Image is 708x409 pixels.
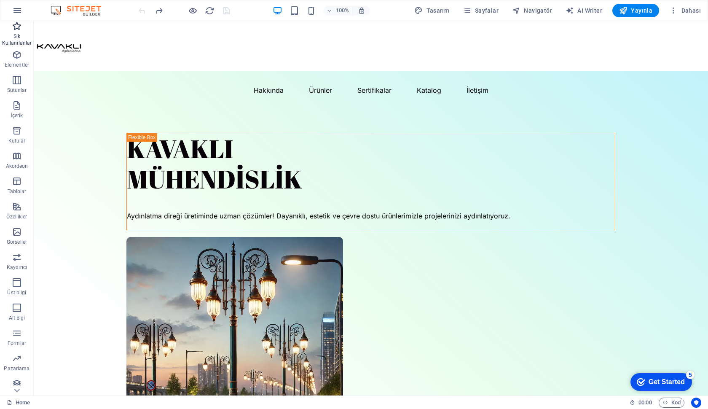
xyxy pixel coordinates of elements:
button: Yayınla [612,4,659,17]
p: Özellikler [6,213,27,220]
div: Get Started [25,9,61,17]
span: Navigatör [512,6,552,15]
span: Tasarım [414,6,449,15]
button: redo [154,5,164,16]
button: Dahası [666,4,704,17]
button: Sayfalar [459,4,502,17]
div: Tasarım (Ctrl+Alt+Y) [411,4,453,17]
p: Kaydırıcı [7,264,27,271]
p: Görseller [7,239,27,245]
span: Sayfalar [463,6,499,15]
p: Pazarlama [4,365,29,372]
div: 5 [62,2,71,10]
button: Ön izleme modundan çıkıp düzenlemeye devam etmek için buraya tıklayın [188,5,198,16]
button: Navigatör [509,4,555,17]
span: Yayınla [619,6,652,15]
button: Tasarım [411,4,453,17]
span: AI Writer [566,6,602,15]
span: Kod [662,398,681,408]
p: Alt Bigi [9,315,25,321]
p: Sütunlar [7,87,27,94]
h6: Oturum süresi [630,398,652,408]
button: AI Writer [562,4,606,17]
img: Editor Logo [48,5,112,16]
p: Akordeon [6,163,28,170]
button: Kod [659,398,684,408]
button: Usercentrics [691,398,701,408]
button: reload [204,5,215,16]
a: Seçimi iptal etmek için tıkla. Sayfaları açmak için çift tıkla [7,398,30,408]
span: : [644,399,646,406]
div: Get Started 5 items remaining, 0% complete [7,4,68,22]
i: Sayfayı yeniden yükleyin [205,6,215,16]
p: Üst bilgi [7,289,26,296]
p: Tablolar [8,188,27,195]
h6: 100% [336,5,349,16]
button: 100% [323,5,353,16]
p: İçerik [11,112,23,119]
span: 00 00 [638,398,652,408]
p: Kutular [8,137,26,144]
span: Dahası [669,6,701,15]
p: Formlar [8,340,26,347]
i: Yeniden boyutlandırmada yakınlaştırma düzeyini seçilen cihaza uyacak şekilde otomatik olarak ayarla. [358,7,365,14]
p: Elementler [5,62,29,68]
i: Yinele: Element ekle (Ctrl+Y, ⌘+Y) [154,6,164,16]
